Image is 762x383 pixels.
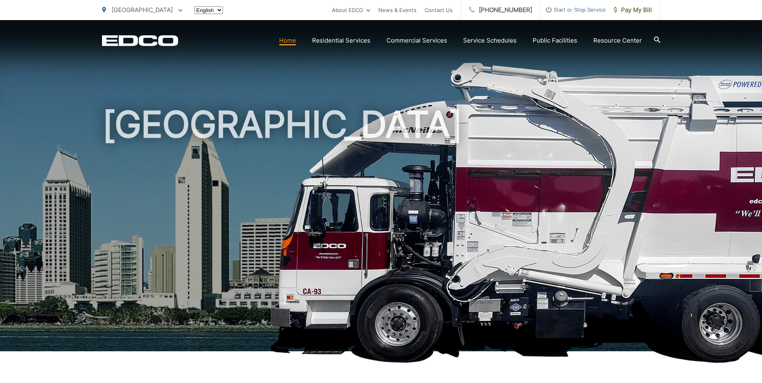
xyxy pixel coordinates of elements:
[533,36,577,45] a: Public Facilities
[112,6,173,14] span: [GEOGRAPHIC_DATA]
[102,104,660,359] h1: [GEOGRAPHIC_DATA]
[463,36,517,45] a: Service Schedules
[279,36,296,45] a: Home
[593,36,642,45] a: Resource Center
[614,5,652,15] span: Pay My Bill
[312,36,370,45] a: Residential Services
[102,35,178,46] a: EDCD logo. Return to the homepage.
[386,36,447,45] a: Commercial Services
[332,5,370,15] a: About EDCO
[378,5,417,15] a: News & Events
[425,5,453,15] a: Contact Us
[194,6,223,14] select: Select a language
